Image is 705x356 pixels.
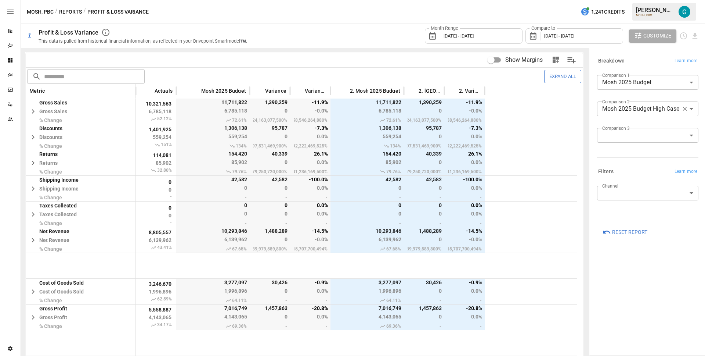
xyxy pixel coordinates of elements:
[39,38,247,44] div: This data is pulled from historical financial information, as reflected in your Drivepoint Smartm...
[140,296,173,302] span: 62.59%
[294,314,329,321] span: 0.0%
[294,245,329,253] span: 47,659,015,707,700,494%
[140,322,173,328] span: 34.17%
[253,194,288,201] span: -
[334,220,402,227] span: -
[294,236,329,244] span: -0.0%
[253,305,289,312] span: 1,457,863
[419,89,441,93] span: 2. [GEOGRAPHIC_DATA]
[602,99,629,105] label: Comparison 2
[140,314,173,320] span: 4,143,065
[39,160,62,166] span: Returns
[334,236,402,244] span: 6,139,962
[39,323,67,329] span: % Change
[294,288,329,295] span: 0.0%
[140,220,173,224] span: -
[636,14,674,17] div: MOSH, PBC
[448,288,483,295] span: 0.0%
[294,124,329,132] span: -7.3%
[39,169,62,175] span: % Change
[140,134,173,140] span: 559,254
[675,57,697,65] span: Learn more
[448,211,483,218] span: 0.0%
[448,185,483,192] span: 0.0%
[180,117,248,124] span: 72.61%
[408,227,443,235] span: 1,488,289
[334,305,402,312] span: 7,016,749
[334,159,402,167] span: 85,902
[180,150,248,157] span: 154,420
[444,33,474,39] span: [DATE] - [DATE]
[180,227,248,235] span: 10,293,846
[140,213,173,218] span: 0
[140,289,173,295] span: 1,996,896
[180,305,248,312] span: 7,016,749
[602,72,629,78] label: Comparison 1
[408,202,443,209] span: 0
[294,297,329,304] span: -
[294,142,329,150] span: 35,230,192,222,469,525%
[334,288,402,295] span: 1,996,896
[155,89,173,93] span: Actuals
[448,227,483,235] span: -14.5%
[448,159,483,167] span: 0.0%
[578,5,628,19] button: 1,241Credits
[180,323,248,330] span: 69.36%
[597,75,698,90] div: Mosh 2025 Budget
[29,89,45,93] span: Metric
[294,227,329,235] span: -14.5%
[334,117,402,124] span: 72.61%
[39,314,67,320] span: Gross Profit
[448,323,483,330] span: -
[339,86,349,96] button: Sort
[629,29,677,43] button: Customize
[691,32,699,40] button: Download report
[305,89,327,93] span: Variance %
[253,227,289,235] span: 1,488,289
[612,228,647,237] span: Reset Report
[408,297,442,304] span: -
[598,57,625,65] h6: Breakdown
[39,203,77,209] span: Taxes Collected
[140,127,173,132] span: 1,401,925
[180,314,248,321] span: 4,143,065
[253,108,289,115] span: 0
[334,202,402,209] span: 0
[253,133,289,141] span: 0
[39,211,77,217] span: Taxes Collected
[448,194,483,201] span: -
[408,99,443,106] span: 1,390,259
[140,307,173,313] span: 5,558,887
[294,150,329,157] span: 26.1%
[140,160,173,166] span: 85,902
[448,236,483,244] span: -0.0%
[294,99,329,106] span: -11.9%
[448,220,483,227] span: -
[448,314,483,321] span: 0.0%
[27,32,33,39] div: 🗓
[140,168,173,174] span: 32.80%
[201,89,246,93] span: Mosh 2025 Budget
[408,194,442,201] span: -
[253,245,288,253] span: 79,901,889,979,589,800%
[39,177,79,183] span: Shipping Income
[140,229,173,235] span: 8,805,557
[180,185,248,192] span: 0
[140,108,173,114] span: 6,785,118
[180,159,248,167] span: 85,902
[448,142,483,150] span: 35,230,192,222,469,525%
[253,150,289,157] span: 40,339
[253,220,288,227] span: -
[448,168,483,175] span: 154,207,441,236,169,500%
[140,205,173,211] span: 0
[408,245,442,253] span: 79,901,889,979,589,800%
[180,245,248,253] span: 67.65%
[294,117,329,124] span: 86,482,558,546,264,880%
[679,6,690,18] img: Gavin Acres
[140,179,173,185] span: 0
[140,245,173,251] span: 43.41%
[294,108,329,115] span: -0.0%
[180,194,248,201] span: -
[39,220,77,226] span: % Change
